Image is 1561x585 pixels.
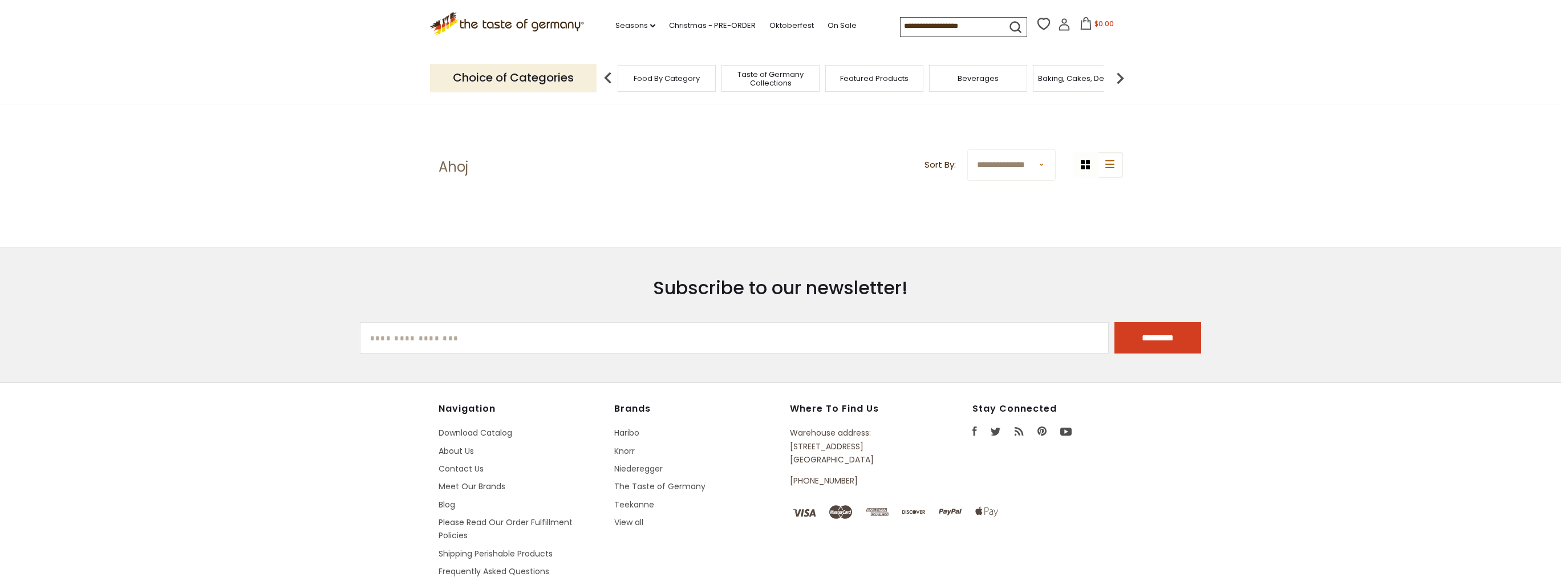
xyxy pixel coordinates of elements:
[439,403,603,415] h4: Navigation
[439,499,455,510] a: Blog
[615,19,655,32] a: Seasons
[439,566,549,577] a: Frequently Asked Questions
[1038,74,1126,83] a: Baking, Cakes, Desserts
[614,445,635,457] a: Knorr
[669,19,756,32] a: Christmas - PRE-ORDER
[840,74,909,83] a: Featured Products
[439,548,553,559] a: Shipping Perishable Products
[790,426,920,466] p: Warehouse address: [STREET_ADDRESS] [GEOGRAPHIC_DATA]
[614,481,706,492] a: The Taste of Germany
[1109,67,1132,90] img: next arrow
[958,74,999,83] a: Beverages
[614,427,639,438] a: Haribo
[790,403,920,415] h4: Where to find us
[790,474,920,487] p: [PHONE_NUMBER]
[634,74,700,83] a: Food By Category
[1094,19,1114,29] span: $0.00
[430,64,597,92] p: Choice of Categories
[439,463,484,474] a: Contact Us
[972,403,1123,415] h4: Stay Connected
[725,70,816,87] a: Taste of Germany Collections
[439,517,573,541] a: Please Read Our Order Fulfillment Policies
[439,481,505,492] a: Meet Our Brands
[597,67,619,90] img: previous arrow
[828,19,857,32] a: On Sale
[614,463,663,474] a: Niederegger
[439,159,468,176] h1: Ahoj
[439,427,512,438] a: Download Catalog
[1073,17,1121,34] button: $0.00
[925,158,956,172] label: Sort By:
[614,517,643,528] a: View all
[360,277,1201,299] h3: Subscribe to our newsletter!
[614,499,654,510] a: Teekanne
[769,19,814,32] a: Oktoberfest
[439,445,474,457] a: About Us
[614,403,779,415] h4: Brands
